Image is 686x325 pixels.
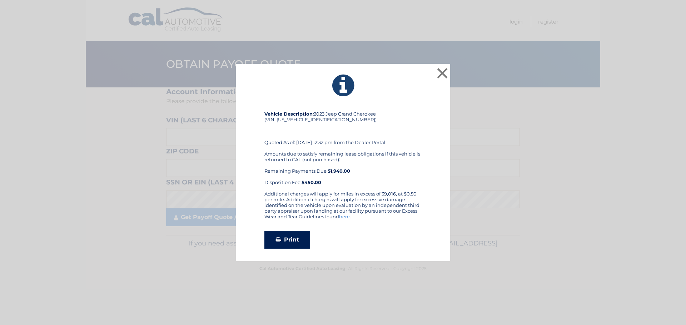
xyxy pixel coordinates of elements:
[264,111,422,191] div: 2023 Jeep Grand Cherokee (VIN: [US_VEHICLE_IDENTIFICATION_NUMBER]) Quoted As of: [DATE] 12:32 pm ...
[302,179,321,185] strong: $450.00
[339,214,350,219] a: here
[264,191,422,225] div: Additional charges will apply for miles in excess of 39,016, at $0.50 per mile. Additional charge...
[435,66,449,80] button: ×
[264,111,314,117] strong: Vehicle Description:
[264,231,310,249] a: Print
[264,151,422,185] div: Amounts due to satisfy remaining lease obligations if this vehicle is returned to CAL (not purcha...
[328,168,350,174] b: $1,940.00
